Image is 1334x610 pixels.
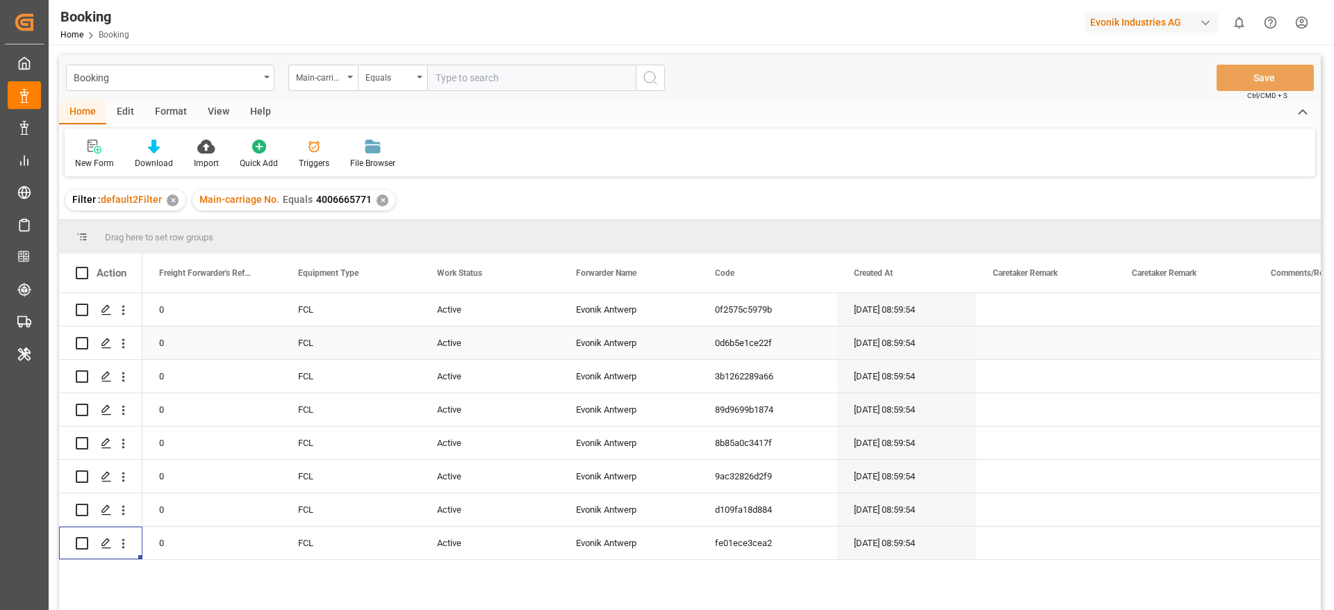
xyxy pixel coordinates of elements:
[281,393,420,426] div: FCL
[358,65,427,91] button: open menu
[854,268,893,278] span: Created At
[299,157,329,170] div: Triggers
[365,68,413,84] div: Equals
[559,293,698,326] div: Evonik Antwerp
[101,194,162,205] span: default2Filter
[1085,9,1224,35] button: Evonik Industries AG
[420,327,559,359] div: Active
[59,327,142,360] div: Press SPACE to select this row.
[281,527,420,559] div: FCL
[298,268,359,278] span: Equipment Type
[59,101,106,124] div: Home
[281,493,420,526] div: FCL
[559,527,698,559] div: Evonik Antwerp
[142,327,281,359] div: 0
[427,65,636,91] input: Type to search
[59,360,142,393] div: Press SPACE to select this row.
[75,157,114,170] div: New Form
[281,360,420,393] div: FCL
[142,527,281,559] div: 0
[837,527,976,559] div: [DATE] 08:59:54
[350,157,395,170] div: File Browser
[281,293,420,326] div: FCL
[199,194,279,205] span: Main-carriage No.
[240,101,281,124] div: Help
[1255,7,1286,38] button: Help Center
[1132,268,1196,278] span: Caretaker Remark
[420,527,559,559] div: Active
[698,493,837,526] div: d109fa18d884
[167,195,179,206] div: ✕
[559,460,698,493] div: Evonik Antwerp
[837,493,976,526] div: [DATE] 08:59:54
[72,194,101,205] span: Filter :
[837,327,976,359] div: [DATE] 08:59:54
[59,293,142,327] div: Press SPACE to select this row.
[420,360,559,393] div: Active
[145,101,197,124] div: Format
[97,267,126,279] div: Action
[142,393,281,426] div: 0
[59,493,142,527] div: Press SPACE to select this row.
[105,232,213,242] span: Drag here to set row groups
[159,268,252,278] span: Freight Forwarder's Reference No.
[559,327,698,359] div: Evonik Antwerp
[559,427,698,459] div: Evonik Antwerp
[698,393,837,426] div: 89d9699b1874
[377,195,388,206] div: ✕
[837,427,976,459] div: [DATE] 08:59:54
[1247,90,1287,101] span: Ctrl/CMD + S
[698,527,837,559] div: fe01ece3cea2
[106,101,145,124] div: Edit
[135,157,173,170] div: Download
[74,68,259,85] div: Booking
[288,65,358,91] button: open menu
[142,293,281,326] div: 0
[59,527,142,560] div: Press SPACE to select this row.
[837,293,976,326] div: [DATE] 08:59:54
[559,493,698,526] div: Evonik Antwerp
[837,360,976,393] div: [DATE] 08:59:54
[316,194,372,205] span: 4006665771
[698,360,837,393] div: 3b1262289a66
[197,101,240,124] div: View
[420,460,559,493] div: Active
[437,268,482,278] span: Work Status
[240,157,278,170] div: Quick Add
[142,427,281,459] div: 0
[66,65,274,91] button: open menu
[142,360,281,393] div: 0
[837,393,976,426] div: [DATE] 08:59:54
[420,427,559,459] div: Active
[281,427,420,459] div: FCL
[1224,7,1255,38] button: show 0 new notifications
[698,293,837,326] div: 0f2575c5979b
[698,327,837,359] div: 0d6b5e1ce22f
[698,460,837,493] div: 9ac32826d2f9
[576,268,636,278] span: Forwarder Name
[60,30,83,40] a: Home
[194,157,219,170] div: Import
[60,6,129,27] div: Booking
[142,493,281,526] div: 0
[1217,65,1314,91] button: Save
[559,393,698,426] div: Evonik Antwerp
[296,68,343,84] div: Main-carriage No.
[281,327,420,359] div: FCL
[559,360,698,393] div: Evonik Antwerp
[837,460,976,493] div: [DATE] 08:59:54
[59,393,142,427] div: Press SPACE to select this row.
[59,427,142,460] div: Press SPACE to select this row.
[420,293,559,326] div: Active
[59,460,142,493] div: Press SPACE to select this row.
[698,427,837,459] div: 8b85a0c3417f
[281,460,420,493] div: FCL
[715,268,734,278] span: Code
[993,268,1057,278] span: Caretaker Remark
[283,194,313,205] span: Equals
[142,460,281,493] div: 0
[636,65,665,91] button: search button
[420,493,559,526] div: Active
[420,393,559,426] div: Active
[1085,13,1218,33] div: Evonik Industries AG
